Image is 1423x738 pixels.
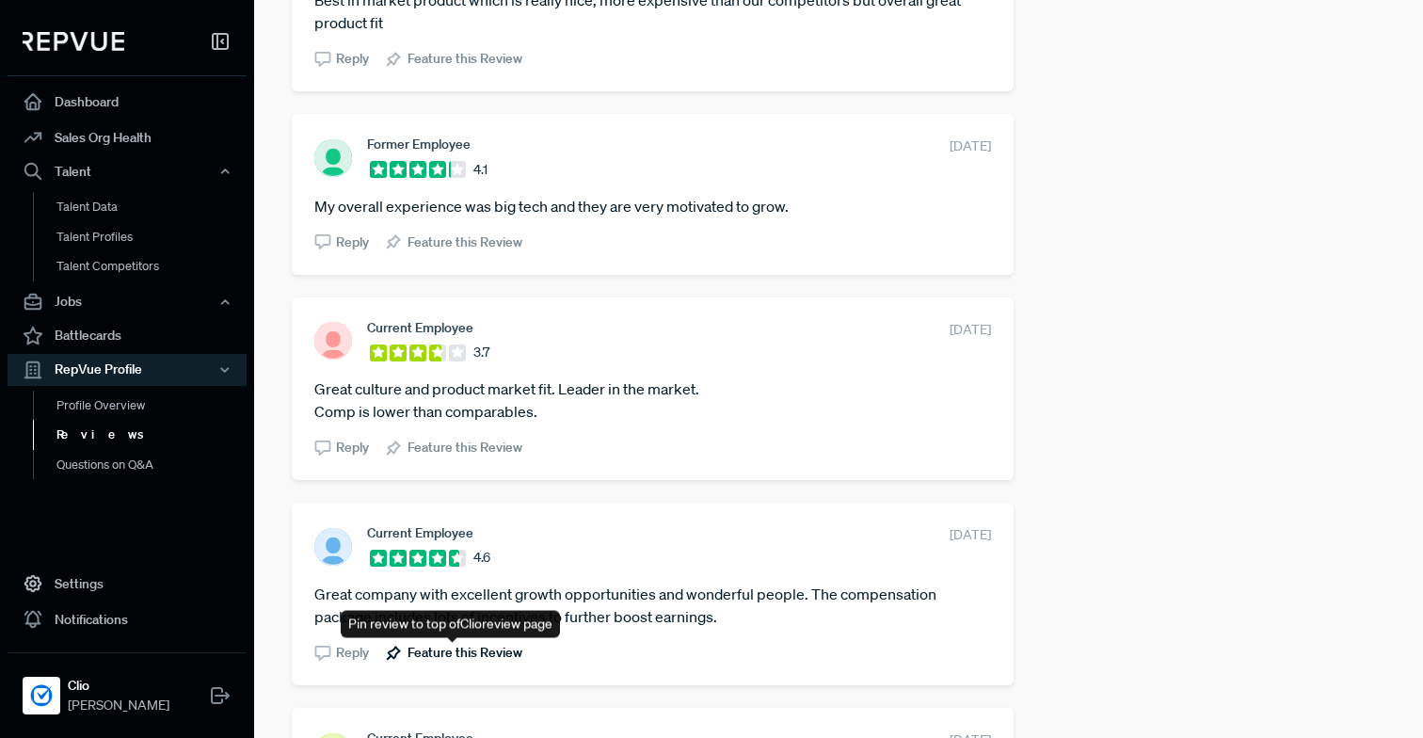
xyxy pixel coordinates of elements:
[33,420,272,450] a: Reviews
[367,320,473,335] span: Current Employee
[950,320,991,340] span: [DATE]
[367,136,471,152] span: Former Employee
[23,32,124,51] img: RepVue
[408,49,522,69] span: Feature this Review
[8,602,247,637] a: Notifications
[408,233,522,252] span: Feature this Review
[341,611,560,638] div: Pin review to top of Clio review page
[33,391,272,421] a: Profile Overview
[68,676,169,696] strong: Clio
[26,681,56,711] img: Clio
[950,525,991,545] span: [DATE]
[8,652,247,723] a: ClioClio[PERSON_NAME]
[314,583,991,628] article: Great company with excellent growth opportunities and wonderful people. The compensation package ...
[8,318,247,354] a: Battlecards
[408,643,522,663] span: Feature this Review
[33,251,272,281] a: Talent Competitors
[8,566,247,602] a: Settings
[950,136,991,156] span: [DATE]
[8,354,247,386] button: RepVue Profile
[33,222,272,252] a: Talent Profiles
[367,525,473,540] span: Current Employee
[8,155,247,187] button: Talent
[33,192,272,222] a: Talent Data
[336,233,369,252] span: Reply
[8,84,247,120] a: Dashboard
[314,377,991,423] article: Great culture and product market fit. Leader in the market. Comp is lower than comparables.
[8,120,247,155] a: Sales Org Health
[336,643,369,663] span: Reply
[33,450,272,480] a: Questions on Q&A
[408,438,522,457] span: Feature this Review
[8,286,247,318] button: Jobs
[336,438,369,457] span: Reply
[473,548,490,568] span: 4.6
[473,160,488,180] span: 4.1
[473,343,489,362] span: 3.7
[68,696,169,715] span: [PERSON_NAME]
[336,49,369,69] span: Reply
[314,195,991,217] article: My overall experience was big tech and they are very motivated to grow.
